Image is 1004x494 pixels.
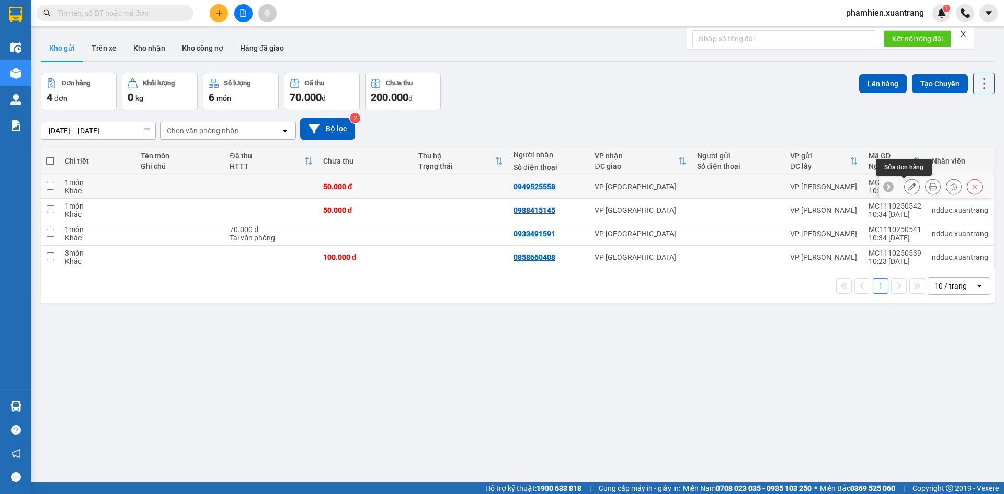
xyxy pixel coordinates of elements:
svg: open [281,127,289,135]
div: 0933491591 [514,229,555,238]
div: Sửa đơn hàng [876,159,932,176]
span: đ [408,94,413,102]
button: Kho gửi [41,36,83,61]
div: 10:34 [DATE] [869,210,921,219]
input: Tìm tên, số ĐT hoặc mã đơn [58,7,181,19]
div: Ghi chú [141,162,220,170]
span: caret-down [984,8,994,18]
div: 10:23 [DATE] [869,257,921,266]
img: warehouse-icon [10,68,21,79]
button: Lên hàng [859,74,907,93]
span: file-add [239,9,247,17]
div: Chi tiết [65,157,130,165]
span: aim [264,9,271,17]
th: Toggle SortBy [589,147,691,175]
span: Miền Nam [683,482,812,494]
div: 3 món [65,249,130,257]
input: Select a date range. [41,122,155,139]
button: Kho nhận [125,36,174,61]
th: Toggle SortBy [785,147,863,175]
span: 70.000 [290,91,322,104]
div: Chưa thu [323,157,408,165]
sup: 2 [350,113,360,123]
div: Đã thu [230,152,304,160]
div: VP [GEOGRAPHIC_DATA] [595,206,686,214]
div: 1 món [65,225,130,234]
img: phone-icon [961,8,970,18]
th: Toggle SortBy [863,147,927,175]
div: Đơn hàng [62,79,90,87]
div: Người gửi [697,152,780,160]
button: file-add [234,4,253,22]
div: VP [PERSON_NAME] [790,182,858,191]
div: Tại văn phòng [230,234,312,242]
div: 10 / trang [934,281,967,291]
span: close [960,30,967,38]
span: 4 [47,91,52,104]
button: Kết nối tổng đài [884,30,951,47]
div: Sửa đơn hàng [904,179,920,194]
div: Khác [65,187,130,195]
span: | [589,482,591,494]
img: icon-new-feature [937,8,946,18]
div: Mã GD [869,152,913,160]
div: 0858660408 [514,253,555,261]
button: Số lượng6món [203,73,279,110]
button: Tạo Chuyến [912,74,968,93]
span: phamhien.xuantrang [838,6,932,19]
div: VP gửi [790,152,850,160]
button: aim [258,4,277,22]
img: warehouse-icon [10,42,21,53]
button: Chưa thu200.000đ [365,73,441,110]
div: Số điện thoại [514,163,584,171]
span: kg [135,94,143,102]
span: ⚪️ [814,486,817,490]
div: ĐC lấy [790,162,850,170]
div: 1 món [65,202,130,210]
div: Thu hộ [418,152,495,160]
button: plus [210,4,228,22]
span: question-circle [11,425,21,435]
span: 0 [128,91,133,104]
div: Khác [65,234,130,242]
div: VP [GEOGRAPHIC_DATA] [595,229,686,238]
div: MC1110250539 [869,249,921,257]
th: Toggle SortBy [413,147,508,175]
div: Số điện thoại [697,162,780,170]
button: Bộ lọc [300,118,355,140]
sup: 1 [943,5,950,12]
div: Số lượng [224,79,250,87]
div: Trạng thái [418,162,495,170]
div: Người nhận [514,151,584,159]
span: | [903,482,905,494]
button: Kho công nợ [174,36,232,61]
span: đơn [54,94,67,102]
div: 50.000 đ [323,182,408,191]
span: Cung cấp máy in - giấy in: [599,482,680,494]
div: Khác [65,210,130,219]
div: MC1110250543 [869,178,921,187]
span: Hỗ trợ kỹ thuật: [485,482,581,494]
div: ĐC giao [595,162,678,170]
img: solution-icon [10,120,21,131]
strong: 0708 023 035 - 0935 103 250 [716,484,812,492]
span: 200.000 [371,91,408,104]
span: search [43,9,51,17]
button: Khối lượng0kg [122,73,198,110]
div: 0988415145 [514,206,555,214]
div: Chưa thu [386,79,413,87]
img: warehouse-icon [10,401,21,412]
span: notification [11,449,21,458]
div: Khối lượng [143,79,175,87]
span: Kết nối tổng đài [892,33,943,44]
div: 0949525558 [514,182,555,191]
div: VP [PERSON_NAME] [790,253,858,261]
div: HTTT [230,162,304,170]
div: VP [PERSON_NAME] [790,229,858,238]
div: Tên món [141,152,220,160]
div: MC1110250542 [869,202,921,210]
div: VP [GEOGRAPHIC_DATA] [595,182,686,191]
div: Đã thu [305,79,324,87]
span: plus [215,9,223,17]
div: 10:35 [DATE] [869,187,921,195]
